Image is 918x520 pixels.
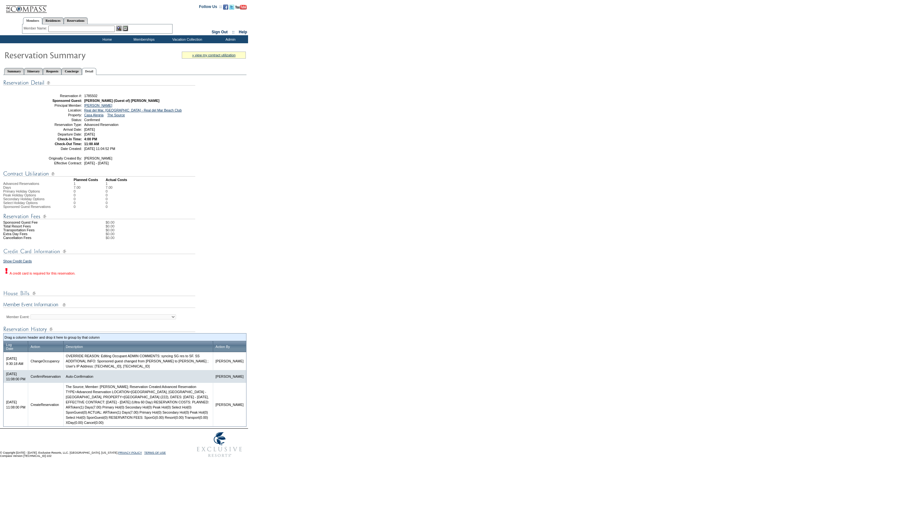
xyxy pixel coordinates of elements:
[74,189,106,193] td: 0
[4,68,24,75] a: Summary
[84,108,182,112] a: Real del Mar, [GEOGRAPHIC_DATA] - Real del Mar Beach Club
[106,220,246,224] td: $0.00
[36,128,82,131] td: Arrival Date:
[36,161,82,165] td: Effective Contract:
[84,161,109,165] span: [DATE] - [DATE]
[213,352,246,370] td: [PERSON_NAME]
[3,193,36,197] span: Peak Holiday Options
[36,118,82,122] td: Status:
[3,186,11,189] span: Days
[61,68,82,75] a: Concierge
[106,224,246,228] td: $0.00
[106,205,112,209] td: 0
[55,142,82,146] strong: Check-Out Time:
[84,103,112,107] a: [PERSON_NAME]
[192,53,236,57] a: » view my contract utilization
[239,30,247,34] a: Help
[3,267,76,275] div: A credit card is required for this reservation.
[66,345,83,349] a: Description
[213,370,246,383] td: [PERSON_NAME]
[36,123,82,127] td: Reservation Type:
[4,370,28,383] td: [DATE] 11:08:00 PM
[162,35,211,43] td: Vacation Collection
[3,220,74,224] td: Sponsored Guest Fee
[106,178,246,182] td: Actual Costs
[74,186,106,189] td: 7.00
[223,6,228,10] a: Become our fan on Facebook
[118,451,142,454] a: PRIVACY POLICY
[28,352,63,370] td: ChangeOccupancy
[24,68,43,75] a: Itinerary
[24,26,48,31] div: Member Name:
[106,193,112,197] td: 0
[3,79,195,87] img: Reservation Detail
[36,94,82,98] td: Reservation #:
[3,197,44,201] span: Secondary Holiday Options
[213,383,246,426] td: [PERSON_NAME]
[84,123,118,127] span: Advanced Reservation
[106,182,112,186] td: 1
[235,6,247,10] a: Subscribe to our YouTube Channel
[4,383,28,426] td: [DATE] 11:08:00 PM
[74,182,106,186] td: 1
[191,429,248,461] img: Exclusive Resorts
[74,197,106,201] td: 0
[4,352,28,370] td: [DATE] 9:30:18 AM
[4,335,245,340] td: Drag a column header and drop it here to group by that column
[144,451,166,454] a: TERMS OF USE
[4,48,132,61] img: Reservaton Summary
[36,108,82,112] td: Location:
[3,236,74,240] td: Cancellation Fees
[58,137,82,141] strong: Check-In Time:
[52,99,82,103] strong: Sponsored Guest:
[215,345,230,349] a: Action By
[74,178,106,182] td: Planned Costs
[88,35,125,43] td: Home
[84,118,100,122] span: Confirmed
[23,17,43,24] a: Members
[63,352,213,370] td: OVERRIDE REASON: Editing Occupant ADMIN COMMENTS: syncing SG res to SF. SS ADDITIONAL INFO: Spons...
[63,383,213,426] td: The Source; Member: [PERSON_NAME]; Reservation Created:Advanced Reservation TYPE=Advanced Reserva...
[36,147,82,151] td: Date Created:
[3,228,74,232] td: Transportation Fees
[30,345,40,349] a: Action
[74,193,106,197] td: 0
[229,6,234,10] a: Follow us on Twitter
[28,370,63,383] td: ConfirmReservation
[3,212,195,220] img: Reservation Fees
[84,128,95,131] span: [DATE]
[3,247,195,255] img: Credit Card Information
[3,289,195,297] img: House Bills
[28,383,63,426] td: CreateReservation
[82,68,97,75] a: Detail
[106,189,112,193] td: 0
[6,315,29,319] label: Member Event:
[84,156,112,160] span: [PERSON_NAME]
[42,17,64,24] a: Residences
[3,301,195,309] img: Member Event
[106,197,112,201] td: 0
[107,113,125,117] a: The Source
[43,68,61,75] a: Requests
[3,205,51,209] span: Sponsored Guest Reservations
[232,30,235,34] span: ::
[212,30,228,34] a: Sign Out
[84,132,95,136] span: [DATE]
[74,201,106,205] td: 0
[36,113,82,117] td: Property:
[63,370,213,383] td: Auto-Confirmation
[211,35,248,43] td: Admin
[125,35,162,43] td: Memberships
[36,156,82,160] td: Originally Created By:
[84,142,99,146] span: 11:00 AM
[106,232,246,236] td: $0.00
[116,26,122,31] img: View
[3,201,38,205] span: Select Holiday Options
[106,186,112,189] td: 7.00
[229,4,234,10] img: Follow us on Twitter
[64,17,88,24] a: Reservations
[3,232,74,236] td: Extra Day Fees
[84,137,97,141] span: 4:00 PM
[84,99,159,103] span: [PERSON_NAME] (Guest of) [PERSON_NAME]
[3,259,32,263] a: Show Credit Cards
